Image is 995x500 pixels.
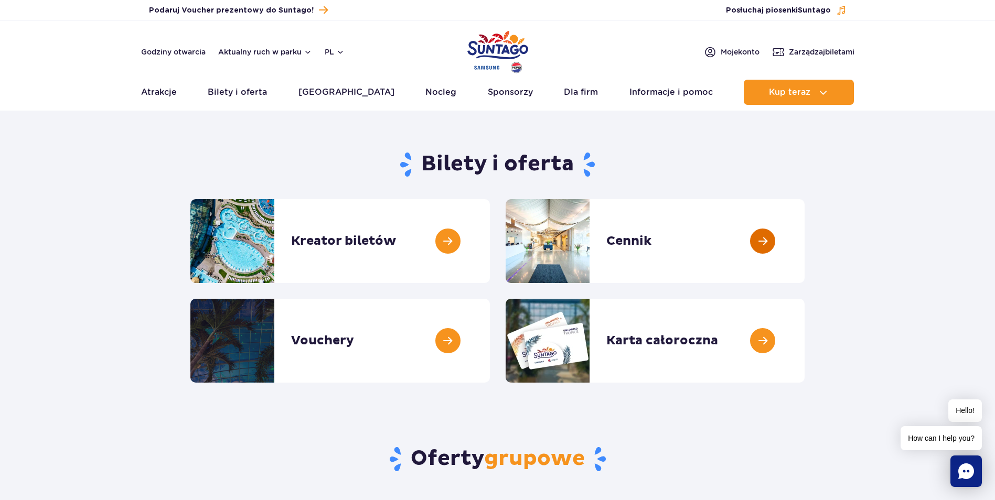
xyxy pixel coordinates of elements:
[726,5,847,16] button: Posłuchaj piosenkiSuntago
[948,399,982,422] span: Hello!
[325,47,345,57] button: pl
[629,80,713,105] a: Informacje i pomoc
[704,46,759,58] a: Mojekonto
[141,80,177,105] a: Atrakcje
[721,47,759,57] span: Moje konto
[950,455,982,487] div: Chat
[425,80,456,105] a: Nocleg
[141,47,206,57] a: Godziny otwarcia
[190,151,805,178] h1: Bilety i oferta
[149,5,314,16] span: Podaruj Voucher prezentowy do Suntago!
[726,5,831,16] span: Posłuchaj piosenki
[798,7,831,14] span: Suntago
[218,48,312,56] button: Aktualny ruch w parku
[149,3,328,17] a: Podaruj Voucher prezentowy do Suntago!
[488,80,533,105] a: Sponsorzy
[769,88,810,97] span: Kup teraz
[772,46,854,58] a: Zarządzajbiletami
[484,445,585,472] span: grupowe
[298,80,394,105] a: [GEOGRAPHIC_DATA]
[789,47,854,57] span: Zarządzaj biletami
[190,445,805,473] h2: Oferty
[208,80,267,105] a: Bilety i oferta
[467,26,528,74] a: Park of Poland
[564,80,598,105] a: Dla firm
[901,426,982,450] span: How can I help you?
[744,80,854,105] button: Kup teraz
